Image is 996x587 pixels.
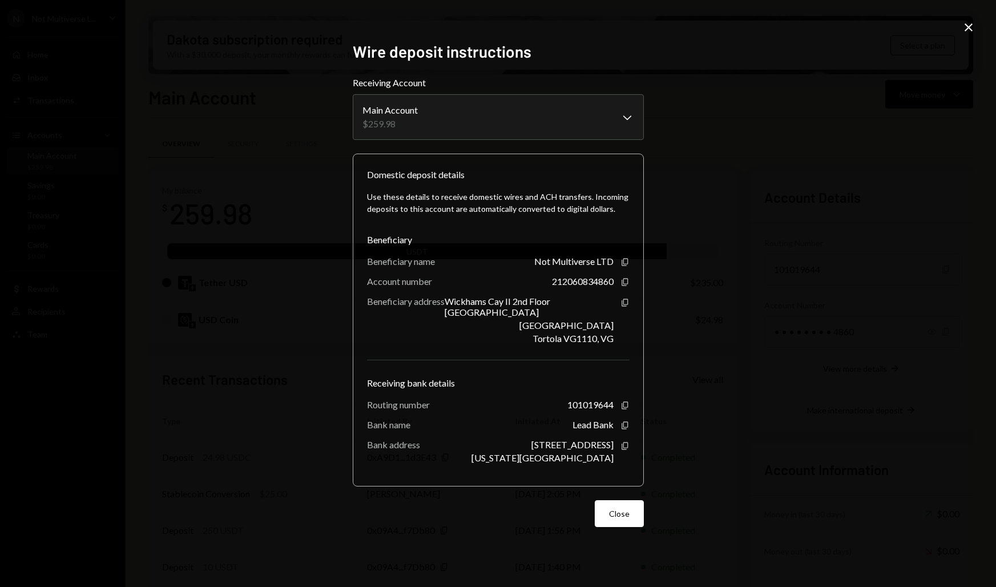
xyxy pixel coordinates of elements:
[353,76,644,90] label: Receiving Account
[353,41,644,63] h2: Wire deposit instructions
[367,376,630,390] div: Receiving bank details
[595,500,644,527] button: Close
[572,419,614,430] div: Lead Bank
[567,399,614,410] div: 101019644
[445,296,614,317] div: Wickhams Cay II 2nd Floor [GEOGRAPHIC_DATA]
[367,256,435,267] div: Beneficiary name
[531,439,614,450] div: [STREET_ADDRESS]
[367,439,420,450] div: Bank address
[367,168,465,182] div: Domestic deposit details
[367,296,445,307] div: Beneficiary address
[534,256,614,267] div: Not Multiverse LTD
[367,191,630,215] div: Use these details to receive domestic wires and ACH transfers. Incoming deposits to this account ...
[367,419,410,430] div: Bank name
[367,233,630,247] div: Beneficiary
[367,399,430,410] div: Routing number
[353,94,644,140] button: Receiving Account
[552,276,614,287] div: 212060834860
[519,320,614,331] div: [GEOGRAPHIC_DATA]
[471,452,614,463] div: [US_STATE][GEOGRAPHIC_DATA]
[533,333,614,344] div: Tortola VG1110, VG
[367,276,432,287] div: Account number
